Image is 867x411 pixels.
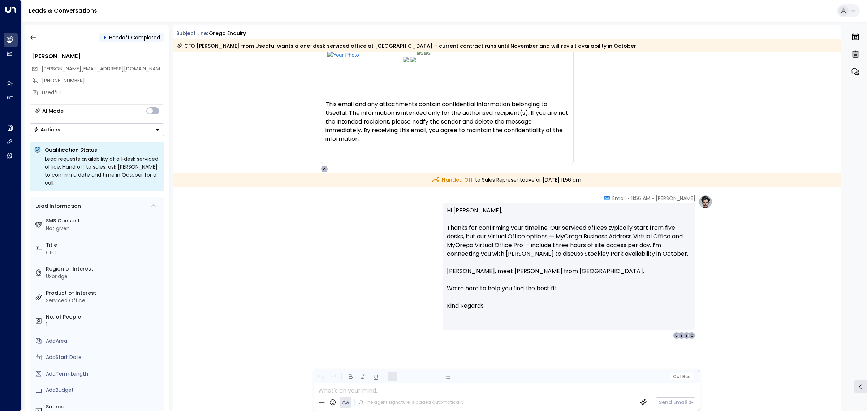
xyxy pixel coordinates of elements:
div: Button group with a nested menu [30,123,164,136]
div: S [683,332,690,339]
span: [PERSON_NAME][EMAIL_ADDRESS][DOMAIN_NAME] [42,65,165,72]
div: CFO [46,249,161,256]
div: U [673,332,680,339]
img: WhatsApp [424,49,432,56]
div: • [103,31,107,44]
span: syed@usedful.eu [42,65,164,73]
button: Redo [329,372,338,381]
img: profile-logo.png [698,195,713,209]
div: AddTerm Length [46,370,161,378]
label: No. of People [46,313,161,321]
div: C [688,332,695,339]
div: CFO [PERSON_NAME] from Usedful wants a one-desk serviced office at [GEOGRAPHIC_DATA] – current co... [176,42,636,49]
div: AddStart Date [46,354,161,361]
div: Actions [34,126,60,133]
img: Instagram [417,49,424,56]
div: Lead Information [33,202,81,210]
div: Not given [46,225,161,232]
div: Serviced Office [46,297,161,304]
p: Qualification Status [45,146,160,153]
div: The agent signature is added automatically [358,399,464,406]
span: Cc Bcc [673,374,690,379]
div: AddArea [46,337,161,345]
label: SMS Consent [46,217,161,225]
label: Source [46,403,161,411]
div: Lead requests availability of a 1‑desk serviced office. Hand off to sales: ask [PERSON_NAME] to c... [45,155,160,187]
div: A [321,165,328,173]
span: Handoff Completed [109,34,160,41]
div: [PERSON_NAME] [32,52,164,61]
span: This email and any attachments contain confidential information belonging to Usedful. The informa... [325,100,569,143]
div: Usedful [42,89,164,96]
a: Facebook [403,57,410,95]
label: Title [46,241,161,249]
img: Facebook [403,57,410,64]
span: [PERSON_NAME] [656,195,695,202]
span: • [627,195,629,202]
div: Orega Enquiry [209,30,246,37]
div: 1 [46,321,161,328]
a: Instagram [417,49,424,95]
div: [PHONE_NUMBER] [42,77,164,85]
div: to Sales Representative on [DATE] 11:56 am [173,173,841,187]
label: Region of Interest [46,265,161,273]
span: • [652,195,654,202]
img: LinkedIn [410,57,417,64]
label: Product of Interest [46,289,161,297]
button: Undo [316,372,325,381]
span: | [680,374,681,379]
img: Your Photo [327,51,369,64]
button: Cc|Bcc [670,373,693,380]
div: AI Mode [42,107,64,114]
a: Leads & Conversations [29,7,97,15]
div: AddBudget [46,386,161,394]
a: LinkedIn [410,57,417,95]
span: Handed Off [432,176,473,184]
span: Subject Line: [176,30,208,37]
span: Kind Regards, [447,302,485,310]
span: 11:56 AM [631,195,650,202]
div: Uxbridge [46,273,161,280]
div: S [678,332,685,339]
p: Hi [PERSON_NAME], Thanks for confirming your timeline. Our serviced offices typically start from ... [447,206,691,302]
span: Email [612,195,626,202]
button: Actions [30,123,164,136]
a: WhatsApp [424,49,432,95]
